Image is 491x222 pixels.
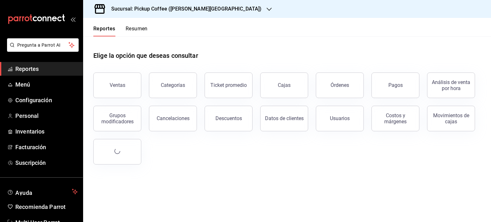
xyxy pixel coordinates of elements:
button: Categorías [149,73,197,98]
button: Órdenes [316,73,364,98]
a: Cajas [260,73,308,98]
button: Datos de clientes [260,106,308,131]
h3: Sucursal: Pickup Coffee ([PERSON_NAME][GEOGRAPHIC_DATA]) [106,5,261,13]
button: Usuarios [316,106,364,131]
span: Inventarios [15,127,78,136]
button: Pagos [371,73,419,98]
a: Pregunta a Parrot AI [4,46,79,53]
span: Configuración [15,96,78,104]
button: Descuentos [205,106,253,131]
div: Grupos modificadores [97,112,137,125]
div: Cajas [278,81,291,89]
div: Ticket promedio [210,82,247,88]
span: Menú [15,80,78,89]
div: Usuarios [330,115,350,121]
button: Análisis de venta por hora [427,73,475,98]
span: Reportes [15,65,78,73]
div: Ventas [110,82,125,88]
div: Costos y márgenes [376,112,415,125]
div: navigation tabs [93,26,148,36]
button: Grupos modificadores [93,106,141,131]
span: Suscripción [15,158,78,167]
button: Resumen [126,26,148,36]
button: Ticket promedio [205,73,253,98]
div: Pagos [388,82,403,88]
button: open_drawer_menu [70,17,75,22]
div: Análisis de venta por hora [431,79,471,91]
span: Ayuda [15,188,69,195]
button: Pregunta a Parrot AI [7,38,79,52]
span: Personal [15,111,78,120]
span: Facturación [15,143,78,151]
div: Cancelaciones [157,115,190,121]
div: Datos de clientes [265,115,304,121]
span: Recomienda Parrot [15,203,78,211]
button: Ventas [93,73,141,98]
button: Cancelaciones [149,106,197,131]
h1: Elige la opción que deseas consultar [93,51,198,60]
button: Reportes [93,26,115,36]
div: Categorías [161,82,185,88]
button: Movimientos de cajas [427,106,475,131]
div: Descuentos [215,115,242,121]
div: Órdenes [331,82,349,88]
div: Movimientos de cajas [431,112,471,125]
button: Costos y márgenes [371,106,419,131]
span: Pregunta a Parrot AI [17,42,69,49]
